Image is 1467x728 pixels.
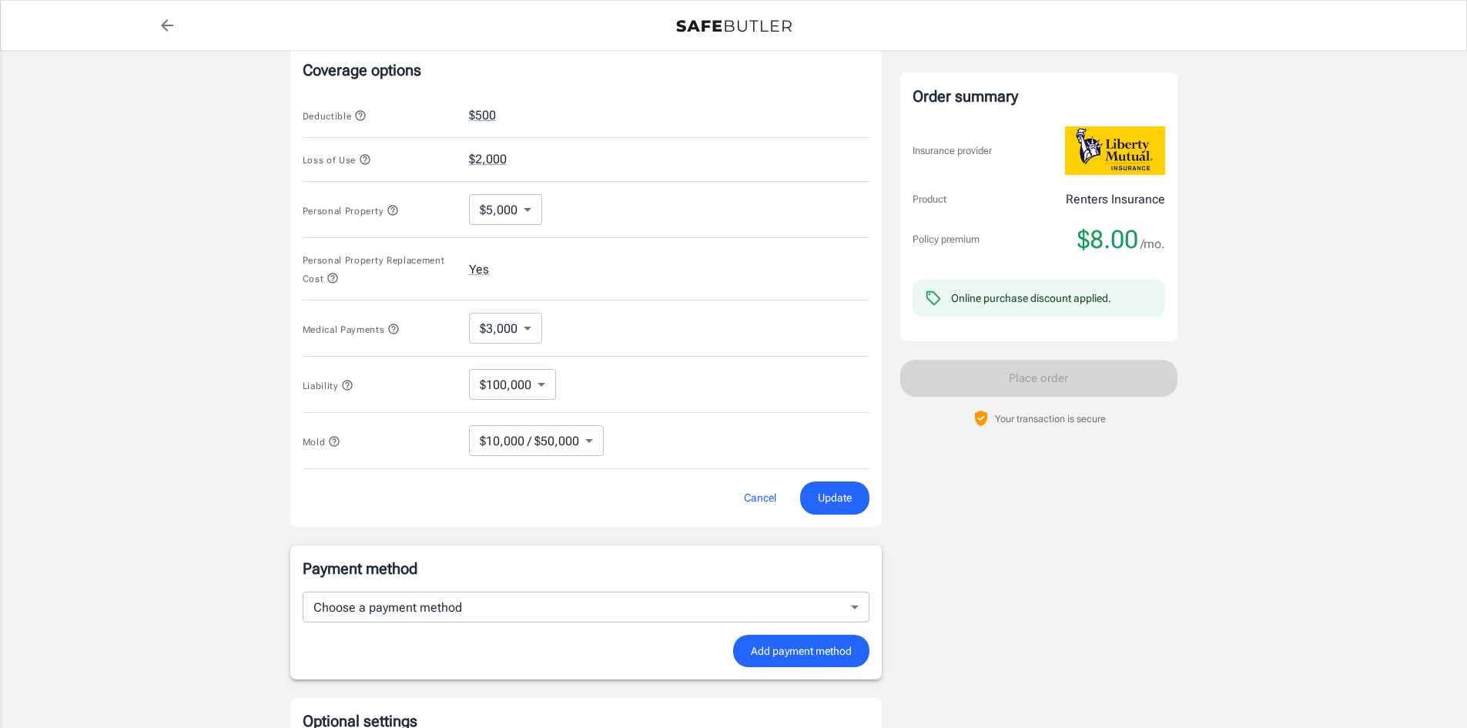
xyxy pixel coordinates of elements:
[1077,224,1138,255] span: $8.00
[733,635,869,668] button: Add payment method
[751,642,852,661] span: Add payment method
[469,369,556,400] div: $100,000
[469,313,542,344] div: $3,000
[1140,233,1165,255] span: /mo.
[303,206,399,216] span: Personal Property
[913,192,946,207] p: Product
[303,150,371,169] button: Loss of Use
[913,85,1165,108] div: Order summary
[726,481,794,515] button: Cancel
[303,255,445,284] span: Personal Property Replacement Cost
[951,290,1111,306] div: Online purchase discount applied.
[1066,190,1165,209] p: Renters Insurance
[303,155,371,166] span: Loss of Use
[303,437,340,448] span: Mold
[800,481,869,515] button: Update
[913,232,980,247] p: Policy premium
[303,59,869,81] p: Coverage options
[818,488,852,508] span: Update
[469,106,496,125] button: $500
[303,106,367,125] button: Deductible
[303,381,354,391] span: Liability
[303,111,367,122] span: Deductible
[303,324,400,335] span: Medical Payments
[469,194,542,225] div: $5,000
[469,425,604,456] div: $10,000 / $50,000
[469,150,507,169] button: $2,000
[995,411,1106,426] p: Your transaction is secure
[303,432,340,451] button: Mold
[1065,126,1165,175] img: Liberty Mutual
[152,10,183,41] a: back to quotes
[303,250,457,287] button: Personal Property Replacement Cost
[303,320,400,338] button: Medical Payments
[913,143,992,159] p: Insurance provider
[676,20,792,32] img: Back to quotes
[303,201,399,220] button: Personal Property
[469,260,489,279] button: Yes
[303,558,869,579] p: Payment method
[303,376,354,394] button: Liability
